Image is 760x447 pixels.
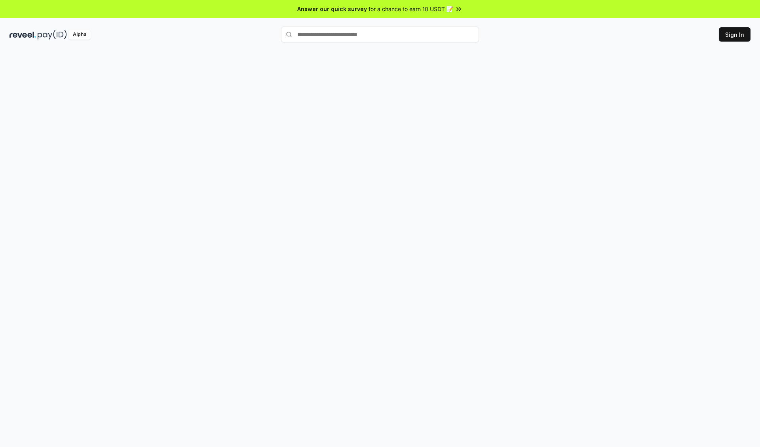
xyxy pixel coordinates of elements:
span: Answer our quick survey [297,5,367,13]
img: pay_id [38,30,67,40]
span: for a chance to earn 10 USDT 📝 [369,5,453,13]
button: Sign In [719,27,750,42]
div: Alpha [68,30,91,40]
img: reveel_dark [9,30,36,40]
